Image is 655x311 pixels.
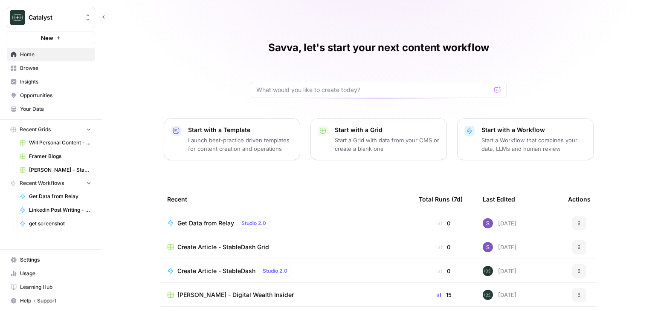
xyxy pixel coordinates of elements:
a: Get Data from RelayStudio 2.0 [167,218,405,228]
a: Learning Hub [7,280,95,294]
div: [DATE] [483,218,516,228]
div: [DATE] [483,290,516,300]
span: Will Personal Content - [DATE] [29,139,91,147]
span: Help + Support [20,297,91,305]
button: Start with a GridStart a Grid with data from your CMS or create a blank one [310,118,447,160]
span: Your Data [20,105,91,113]
a: Will Personal Content - [DATE] [16,136,95,150]
button: Start with a WorkflowStart a Workflow that combines your data, LLMs and human review [457,118,594,160]
a: [PERSON_NAME] - StableDash [16,163,95,177]
span: Opportunities [20,92,91,99]
div: Last Edited [483,187,515,211]
span: Usage [20,270,91,277]
a: Linkedin Post Writing - [DATE] [16,203,95,217]
span: Studio 2.0 [241,219,266,227]
span: Recent Grids [20,126,51,133]
span: Recent Workflows [20,179,64,187]
a: Create Article - StableDashStudio 2.0 [167,266,405,276]
a: get screenshot [16,217,95,230]
a: Framer Blogs [16,150,95,163]
p: Start with a Template [188,126,293,134]
h1: Savva, let's start your next content workflow [268,41,489,55]
div: Total Runs (7d) [419,187,463,211]
span: Linkedin Post Writing - [DATE] [29,206,91,214]
p: Start with a Grid [335,126,440,134]
p: Start a Grid with data from your CMS or create a blank one [335,136,440,153]
a: Get Data from Relay [16,190,95,203]
p: Start with a Workflow [481,126,586,134]
a: Opportunities [7,89,95,102]
button: Start with a TemplateLaunch best-practice driven templates for content creation and operations [164,118,300,160]
button: Recent Grids [7,123,95,136]
span: Create Article - StableDash Grid [177,243,269,251]
a: Settings [7,253,95,267]
span: [PERSON_NAME] - Digital Wealth Insider [177,291,294,299]
div: Recent [167,187,405,211]
a: Home [7,48,95,61]
span: Catalyst [29,13,80,22]
a: [PERSON_NAME] - Digital Wealth Insider [167,291,405,299]
img: kkbedy73ftss05p73z2hyjzoubdy [483,218,493,228]
img: lkqc6w5wqsmhugm7jkiokl0d6w4g [483,290,493,300]
img: kkbedy73ftss05p73z2hyjzoubdy [483,242,493,252]
a: Browse [7,61,95,75]
span: Get Data from Relay [29,193,91,200]
a: Your Data [7,102,95,116]
span: Framer Blogs [29,153,91,160]
a: Insights [7,75,95,89]
input: What would you like to create today? [256,86,491,94]
img: lkqc6w5wqsmhugm7jkiokl0d6w4g [483,266,493,276]
span: Settings [20,256,91,264]
p: Start a Workflow that combines your data, LLMs and human review [481,136,586,153]
div: [DATE] [483,266,516,276]
span: Get Data from Relay [177,219,234,227]
button: Workspace: Catalyst [7,7,95,28]
button: New [7,32,95,44]
span: New [41,34,53,42]
div: [DATE] [483,242,516,252]
p: Launch best-practice driven templates for content creation and operations [188,136,293,153]
span: [PERSON_NAME] - StableDash [29,166,91,174]
button: Recent Workflows [7,177,95,190]
span: Insights [20,78,91,86]
span: Create Article - StableDash [177,267,255,275]
button: Help + Support [7,294,95,308]
div: Actions [568,187,591,211]
a: Create Article - StableDash Grid [167,243,405,251]
div: 0 [419,219,469,227]
span: Studio 2.0 [263,267,287,275]
img: Catalyst Logo [10,10,25,25]
div: 15 [419,291,469,299]
span: Browse [20,64,91,72]
a: Usage [7,267,95,280]
span: Learning Hub [20,283,91,291]
div: 0 [419,243,469,251]
div: 0 [419,267,469,275]
span: Home [20,51,91,58]
span: get screenshot [29,220,91,227]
